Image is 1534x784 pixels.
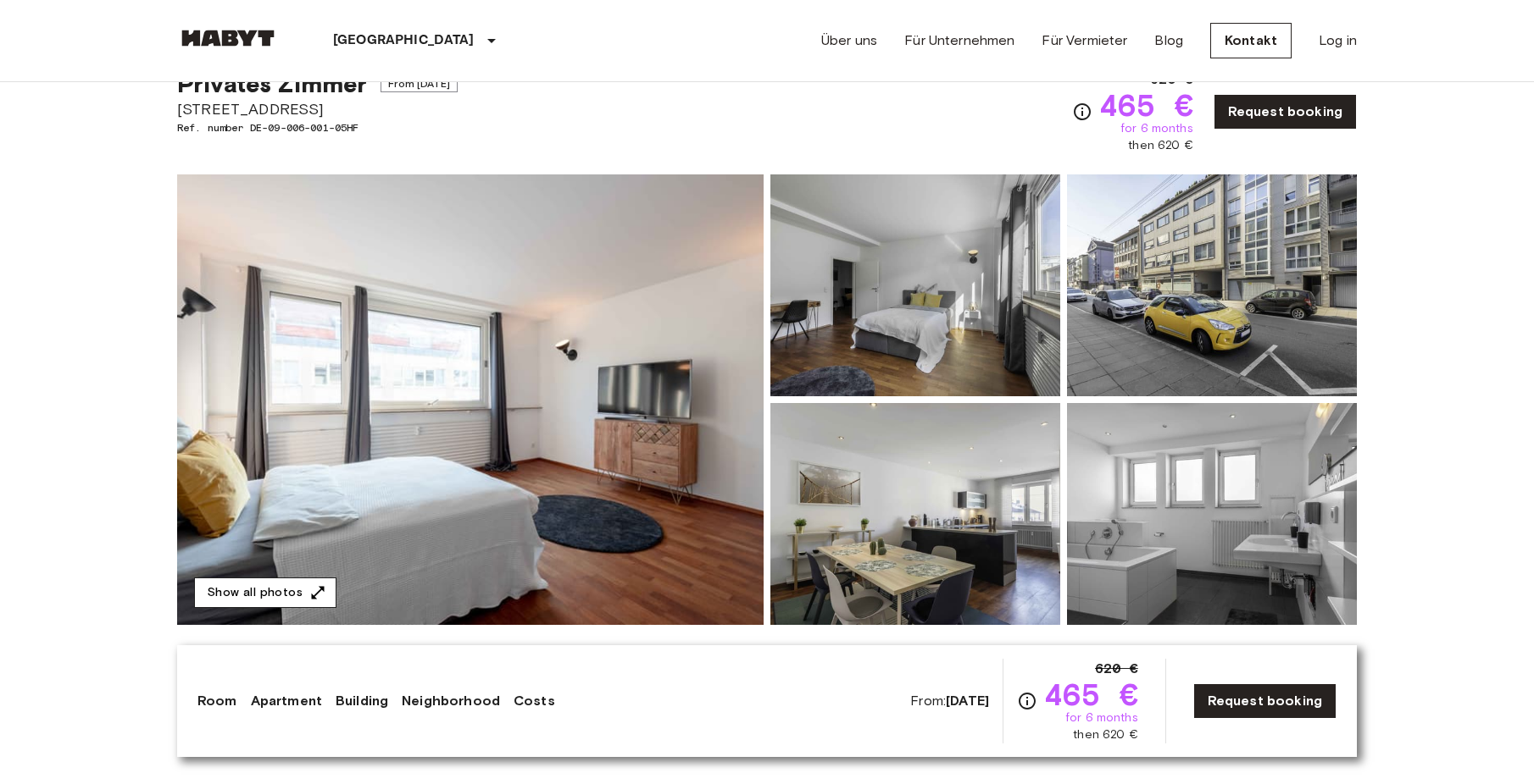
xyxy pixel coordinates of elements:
[1044,679,1138,709] span: 465 €
[1120,120,1193,137] span: for 6 months
[333,30,475,51] p: [GEOGRAPHIC_DATA]
[336,691,388,711] a: Building
[821,30,877,51] a: Über uns
[194,577,336,609] button: Show all photos
[904,30,1014,51] a: Für Unternehmen
[1095,659,1138,679] span: 620 €
[1214,94,1357,130] a: Request booking
[770,403,1060,625] img: Picture of unit DE-09-006-001-05HF
[402,691,500,711] a: Neighborhood
[1067,174,1357,396] img: Picture of unit DE-09-006-001-05HF
[1065,709,1138,726] span: for 6 months
[1210,23,1292,58] a: Kontakt
[381,75,458,92] span: From [DATE]
[177,120,458,135] span: Ref. number DE-09-006-001-05HF
[177,69,367,98] span: Privates Zimmer
[1154,30,1183,51] a: Blog
[1042,30,1127,51] a: Für Vermieter
[1319,30,1357,51] a: Log in
[1193,683,1337,719] a: Request booking
[1067,403,1357,625] img: Picture of unit DE-09-006-001-05HF
[177,30,279,47] img: Habyt
[1099,90,1193,120] span: 465 €
[1128,137,1193,154] span: then 620 €
[251,691,322,711] a: Apartment
[1073,726,1138,743] span: then 620 €
[197,691,237,711] a: Room
[910,692,989,710] span: From:
[177,98,458,120] span: [STREET_ADDRESS]
[946,693,989,709] b: [DATE]
[770,174,1060,396] img: Picture of unit DE-09-006-001-05HF
[514,691,555,711] a: Costs
[1017,691,1037,711] svg: Check cost overview for full price breakdown. Please note that discounts apply to new joiners onl...
[1072,102,1092,122] svg: Check cost overview for full price breakdown. Please note that discounts apply to new joiners onl...
[177,174,764,625] img: Marketing picture of unit DE-09-006-001-05HF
